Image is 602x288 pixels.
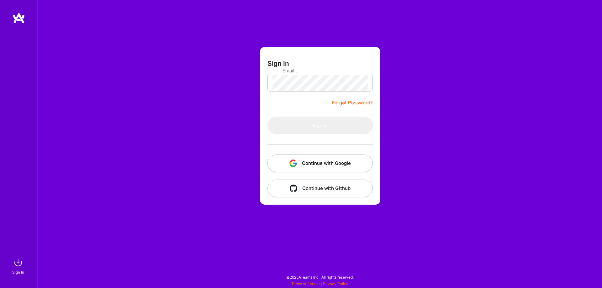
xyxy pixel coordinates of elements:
[332,99,373,107] a: Forgot Password?
[267,117,373,134] button: Sign In
[291,281,348,286] span: |
[267,154,373,172] button: Continue with Google
[13,256,24,275] a: sign inSign In
[291,281,321,286] a: Terms of Service
[323,281,348,286] a: Privacy Policy
[267,60,289,67] h3: Sign In
[283,63,358,79] input: Email...
[289,160,297,167] img: icon
[267,180,373,197] button: Continue with Github
[12,269,24,275] div: Sign In
[13,13,25,24] img: logo
[290,185,297,192] img: icon
[12,256,24,269] img: sign in
[38,269,602,285] div: © 2025 ATeams Inc., All rights reserved.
